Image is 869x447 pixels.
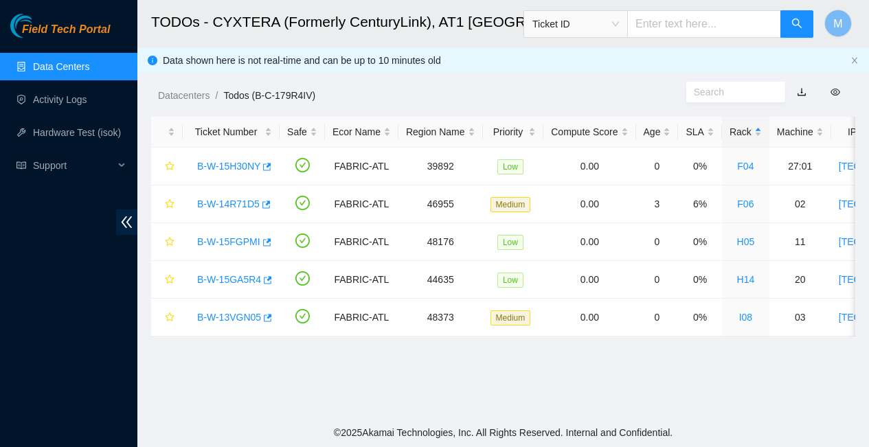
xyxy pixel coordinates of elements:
a: H14 [737,274,755,285]
span: eye [831,87,840,97]
td: 0 [636,223,679,261]
td: 0% [678,148,721,185]
a: B-W-15FGPMI [197,236,260,247]
td: 0 [636,148,679,185]
a: Hardware Test (isok) [33,127,121,138]
span: Low [497,273,523,288]
a: F06 [737,198,754,209]
span: check-circle [295,233,310,248]
td: 20 [769,261,831,299]
td: 44635 [398,261,483,299]
span: Low [497,159,523,174]
td: 0.00 [543,299,635,336]
span: check-circle [295,309,310,323]
span: Support [33,152,114,179]
span: / [215,90,218,101]
a: Data Centers [33,61,89,72]
span: star [165,312,174,323]
span: star [165,237,174,248]
span: check-circle [295,158,310,172]
td: 46955 [398,185,483,223]
footer: © 2025 Akamai Technologies, Inc. All Rights Reserved. Internal and Confidential. [137,418,869,447]
td: FABRIC-ATL [325,261,398,299]
a: Akamai TechnologiesField Tech Portal [10,25,110,43]
span: Ticket ID [532,14,619,34]
button: search [780,10,813,38]
a: B-W-15H30NY [197,161,260,172]
span: Field Tech Portal [22,23,110,36]
button: star [159,268,175,290]
td: 3 [636,185,679,223]
td: 02 [769,185,831,223]
a: B-W-13VGN05 [197,312,261,323]
a: Datacenters [158,90,210,101]
span: Low [497,235,523,250]
td: 0% [678,223,721,261]
button: M [824,10,852,37]
span: double-left [116,209,137,235]
span: Medium [490,197,531,212]
button: star [159,155,175,177]
input: Search [694,84,767,100]
td: 48176 [398,223,483,261]
button: close [850,56,859,65]
td: FABRIC-ATL [325,223,398,261]
span: check-circle [295,271,310,286]
td: FABRIC-ATL [325,185,398,223]
button: star [159,193,175,215]
input: Enter text here... [627,10,781,38]
td: FABRIC-ATL [325,148,398,185]
a: Todos (B-C-179R4IV) [223,90,315,101]
span: star [165,161,174,172]
td: 0% [678,299,721,336]
a: B-W-14R71D5 [197,198,260,209]
img: Akamai Technologies [10,14,69,38]
span: Medium [490,310,531,325]
a: I08 [739,312,752,323]
td: 11 [769,223,831,261]
td: FABRIC-ATL [325,299,398,336]
a: B-W-15GA5R4 [197,274,261,285]
td: 39892 [398,148,483,185]
button: download [787,81,817,103]
a: Activity Logs [33,94,87,105]
td: 48373 [398,299,483,336]
span: search [791,18,802,31]
span: check-circle [295,196,310,210]
td: 6% [678,185,721,223]
td: 0.00 [543,185,635,223]
td: 0.00 [543,223,635,261]
td: 0.00 [543,261,635,299]
td: 27:01 [769,148,831,185]
td: 0 [636,261,679,299]
a: download [797,87,806,98]
a: F04 [737,161,754,172]
span: star [165,199,174,210]
td: 0% [678,261,721,299]
span: star [165,275,174,286]
button: star [159,231,175,253]
td: 0.00 [543,148,635,185]
td: 0 [636,299,679,336]
td: 03 [769,299,831,336]
button: star [159,306,175,328]
span: read [16,161,26,170]
a: H05 [737,236,755,247]
span: M [833,15,842,32]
